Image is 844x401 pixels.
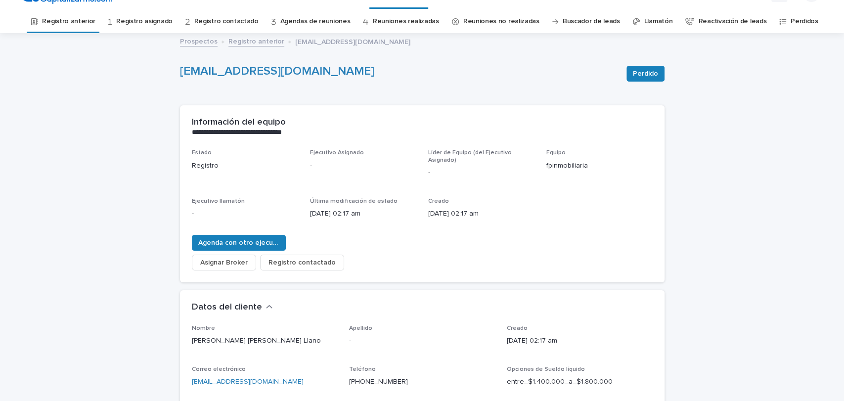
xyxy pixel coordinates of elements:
font: Teléfono [349,366,376,372]
font: Líder de Equipo (del Ejecutivo Asignado) [428,150,512,163]
font: entre_$1.400.000_a_$1.800.000 [507,378,613,385]
font: Perdidos [791,18,818,25]
font: Ejecutivo llamatón [192,198,245,204]
font: [DATE] 02:17 am [428,210,479,217]
a: [PHONE_NUMBER] [349,378,408,385]
font: Equipo [546,150,566,156]
font: Registro [192,162,219,169]
a: [EMAIL_ADDRESS][DOMAIN_NAME] [192,378,304,385]
font: Apellido [349,325,372,331]
font: Estado [192,150,212,156]
button: Asignar Broker [192,255,256,270]
font: Última modificación de estado [310,198,398,204]
a: Registro anterior [228,35,284,46]
font: - [349,337,351,344]
font: Creado [428,198,449,204]
a: Registro asignado [116,10,173,33]
font: Llamatón [644,18,673,25]
font: Datos del cliente [192,303,262,312]
a: Perdidos [791,10,818,33]
font: Agendas de reuniones [280,18,351,25]
font: Registro contactado [268,259,336,266]
button: Registro contactado [260,255,344,270]
button: Agenda con otro ejecutivo [192,235,286,251]
font: Registro anterior [42,18,95,25]
font: Ejecutivo Asignado [310,150,364,156]
font: - [310,162,312,169]
a: Reactivación de leads [699,10,767,33]
font: Agenda con otro ejecutivo [198,239,285,246]
font: Prospectos [180,38,218,45]
a: Agendas de reuniones [280,10,351,33]
font: Asignar Broker [200,259,248,266]
a: Prospectos [180,35,218,46]
button: Perdido [626,66,665,82]
a: [EMAIL_ADDRESS][DOMAIN_NAME] [180,65,374,77]
font: Creado [507,325,528,331]
a: Llamatón [644,10,673,33]
a: Buscador de leads [563,10,620,33]
a: Registro anterior [42,10,95,33]
font: [DATE] 02:17 am [310,210,360,217]
font: Buscador de leads [563,18,620,25]
font: [DATE] 02:17 am [507,337,557,344]
font: [EMAIL_ADDRESS][DOMAIN_NAME] [295,39,410,45]
font: Reactivación de leads [699,18,767,25]
font: Perdido [633,70,658,77]
font: Correo electrónico [192,366,246,372]
font: - [192,210,194,217]
a: Reuniones realizadas [373,10,439,33]
font: Nombre [192,325,215,331]
font: Registro asignado [116,18,173,25]
a: Registro contactado [194,10,259,33]
font: - [428,169,430,176]
font: [PERSON_NAME] [PERSON_NAME] Llano [192,337,321,344]
font: Registro contactado [194,18,259,25]
font: Reuniones realizadas [373,18,439,25]
font: Registro anterior [228,38,284,45]
font: fpinmobiliaria [546,162,588,169]
font: Información del equipo [192,118,286,127]
font: Opciones de Sueldo líquido [507,366,585,372]
a: Reuniones no realizadas [463,10,539,33]
font: Reuniones no realizadas [463,18,539,25]
button: Datos del cliente [192,302,273,313]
